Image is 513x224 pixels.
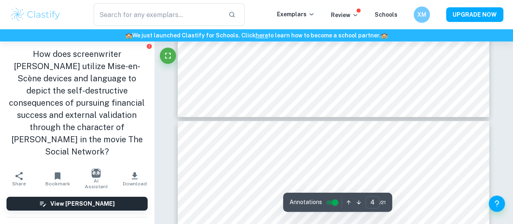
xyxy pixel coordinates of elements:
[146,43,152,49] button: Report issue
[39,167,77,190] button: Bookmark
[12,181,26,187] span: Share
[10,7,61,23] img: Clastify logo
[489,196,505,212] button: Help and Feedback
[446,7,503,22] button: UPGRADE NOW
[414,7,430,23] button: XM
[160,48,176,64] button: Fullscreen
[375,11,397,18] a: Schools
[381,32,388,39] span: 🏫
[6,197,148,211] button: View [PERSON_NAME]
[6,48,148,158] h1: How does screenwriter [PERSON_NAME] utilize Mise-en-Scène devices and language to depict the self...
[92,169,101,178] img: AI Assistant
[277,10,315,19] p: Exemplars
[290,198,322,207] span: Annotations
[123,181,147,187] span: Download
[255,32,268,39] a: here
[2,31,511,40] h6: We just launched Clastify for Schools. Click to learn how to become a school partner.
[94,3,222,26] input: Search for any exemplars...
[380,199,386,206] span: / 21
[331,11,358,20] p: Review
[417,10,427,19] h6: XM
[125,32,132,39] span: 🏫
[116,167,154,190] button: Download
[50,199,115,208] h6: View [PERSON_NAME]
[82,178,111,189] span: AI Assistant
[77,167,116,190] button: AI Assistant
[45,181,70,187] span: Bookmark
